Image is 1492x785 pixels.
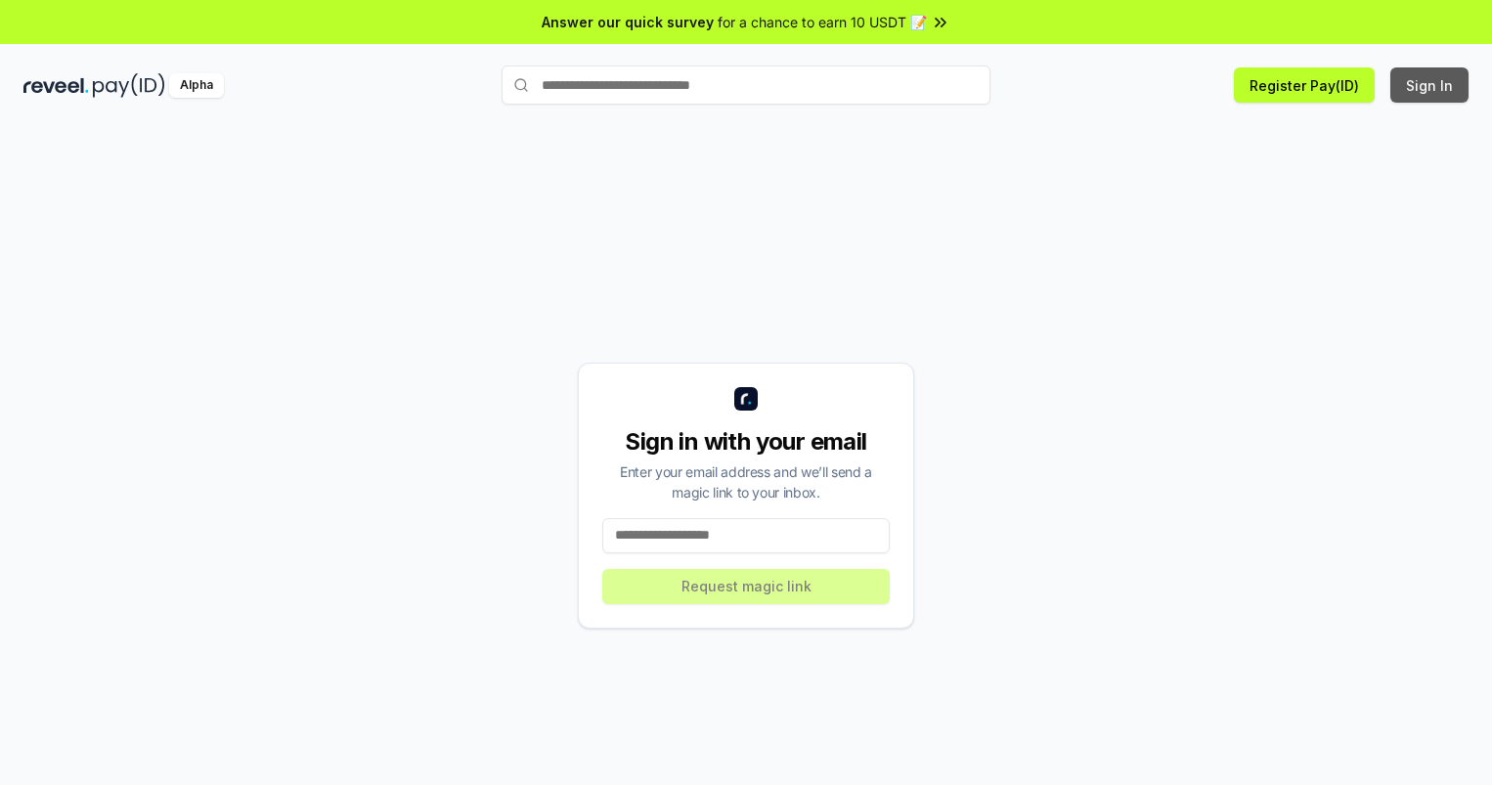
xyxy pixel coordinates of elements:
[542,12,714,32] span: Answer our quick survey
[1390,67,1469,103] button: Sign In
[169,73,224,98] div: Alpha
[718,12,927,32] span: for a chance to earn 10 USDT 📝
[23,73,89,98] img: reveel_dark
[602,461,890,502] div: Enter your email address and we’ll send a magic link to your inbox.
[602,426,890,458] div: Sign in with your email
[1234,67,1375,103] button: Register Pay(ID)
[734,387,758,411] img: logo_small
[93,73,165,98] img: pay_id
